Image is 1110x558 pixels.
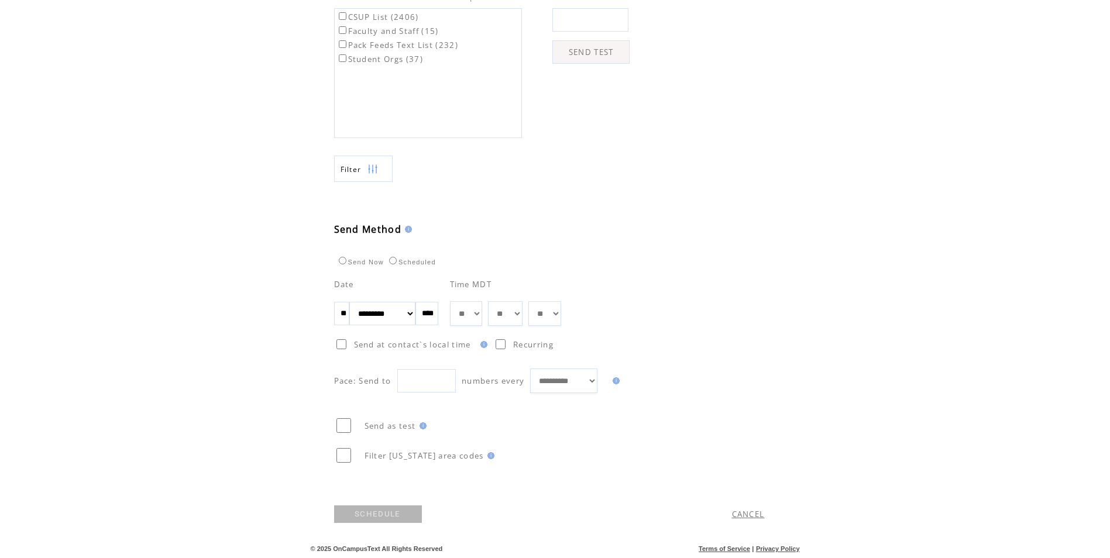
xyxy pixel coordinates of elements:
input: Scheduled [389,257,397,264]
span: © 2025 OnCampusText All Rights Reserved [311,545,443,552]
input: Student Orgs (37) [339,54,346,62]
span: Pace: Send to [334,376,391,386]
span: Date [334,279,354,290]
img: help.gif [477,341,487,348]
a: Filter [334,156,393,182]
span: Recurring [513,339,554,350]
label: Send Now [336,259,384,266]
input: CSUP List (2406) [339,12,346,20]
span: Send at contact`s local time [354,339,471,350]
span: Filter [US_STATE] area codes [365,450,484,461]
img: filters.png [367,156,378,182]
span: Show filters [341,164,362,174]
label: Scheduled [386,259,436,266]
span: | [752,545,754,552]
input: Send Now [339,257,346,264]
img: help.gif [484,452,494,459]
a: SCHEDULE [334,505,422,523]
img: help.gif [609,377,620,384]
label: CSUP List (2406) [336,12,419,22]
label: Pack Feeds Text List (232) [336,40,459,50]
a: SEND TEST [552,40,630,64]
span: numbers every [462,376,524,386]
img: help.gif [416,422,427,429]
input: Pack Feeds Text List (232) [339,40,346,48]
span: Send as test [365,421,416,431]
img: help.gif [401,226,412,233]
label: Faculty and Staff (15) [336,26,439,36]
a: Privacy Policy [756,545,800,552]
input: Faculty and Staff (15) [339,26,346,34]
a: Terms of Service [699,545,750,552]
span: Send Method [334,223,402,236]
label: Student Orgs (37) [336,54,424,64]
span: Time MDT [450,279,492,290]
a: CANCEL [732,509,765,519]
